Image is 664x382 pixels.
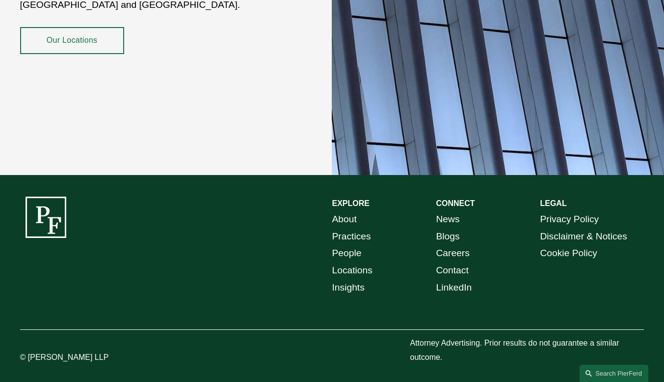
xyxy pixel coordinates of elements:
a: Cookie Policy [540,245,597,262]
a: Privacy Policy [540,211,599,228]
a: LinkedIn [436,279,472,296]
a: About [332,211,357,228]
p: Attorney Advertising. Prior results do not guarantee a similar outcome. [410,336,644,365]
a: News [436,211,459,228]
strong: LEGAL [540,199,566,207]
a: Search this site [580,365,648,382]
a: Our Locations [20,27,124,54]
a: Insights [332,279,365,296]
a: Blogs [436,228,459,245]
p: © [PERSON_NAME] LLP [20,351,150,365]
a: People [332,245,362,262]
strong: EXPLORE [332,199,370,207]
a: Locations [332,262,372,279]
a: Disclaimer & Notices [540,228,627,245]
a: Contact [436,262,468,279]
strong: CONNECT [436,199,475,207]
a: Practices [332,228,371,245]
a: Careers [436,245,469,262]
